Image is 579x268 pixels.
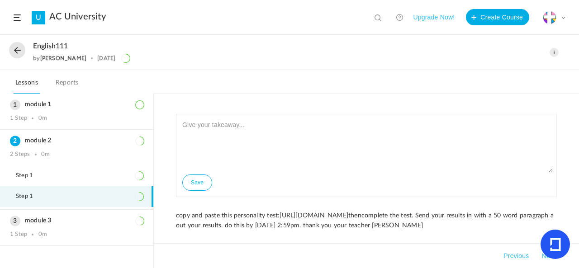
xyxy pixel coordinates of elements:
a: AC University [49,11,106,22]
div: [DATE] [97,55,115,61]
div: by [33,55,86,61]
div: 1 Step [10,115,27,122]
button: Next [540,250,557,261]
div: 0m [38,231,47,238]
button: Upgrade Now! [413,9,455,25]
div: 1 Step [10,231,27,238]
a: Reports [54,77,81,94]
div: 2 Steps [10,151,30,158]
div: 0m [38,115,47,122]
span: english111 [33,42,68,51]
button: Create Course [466,9,529,25]
h3: module 3 [10,217,143,225]
u: [URL][DOMAIN_NAME] [280,212,348,219]
a: [PERSON_NAME] [40,55,87,61]
button: Previous [502,250,531,261]
img: cross-mosaek.png [543,11,556,24]
span: Step 1 [16,172,44,179]
a: U [32,11,45,24]
h3: module 1 [10,101,143,108]
p: copy and paste this personality test: thencomplete the test. Send your results in with a 50 word ... [176,211,557,231]
div: 0m [41,151,50,158]
button: Save [182,174,212,191]
h3: module 2 [10,137,143,145]
a: Lessons [14,77,40,94]
span: Step 1 [16,193,44,200]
